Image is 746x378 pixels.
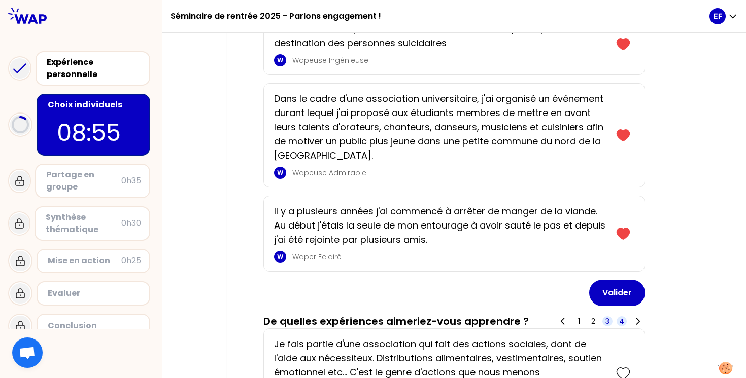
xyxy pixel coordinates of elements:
div: Ouvrir le chat [12,337,43,368]
p: J’ai été bénévole pour une association d’écoute téléphonique à destination des personnes suicidaires [274,22,606,50]
span: 4 [619,316,624,326]
span: 1 [578,316,580,326]
p: Waper Eclairé [292,252,606,262]
button: EF [709,8,738,24]
p: W [277,169,283,177]
div: 0h35 [121,175,141,187]
div: Synthèse thématique [46,211,121,236]
div: Partage en groupe [46,169,121,193]
button: Valider [589,280,645,306]
span: 2 [591,316,595,326]
p: Il y a plusieurs années j'ai commencé à arrêter de manger de la viande. Au début j'étais la seule... [274,204,606,247]
p: Wapeuse Admirable [292,168,606,178]
div: Evaluer [48,287,141,299]
div: Choix individuels [48,99,141,111]
div: Conclusion [48,320,141,332]
div: Expérience personnelle [47,56,141,81]
div: 0h30 [121,217,141,230]
p: 08:55 [57,115,130,150]
p: W [277,56,283,64]
span: 3 [605,316,609,326]
div: 0h25 [121,255,141,267]
p: Dans le cadre d'une association universitaire, j'ai organisé un événement durant lequel j'ai prop... [274,92,606,163]
p: Wapeuse Ingénieuse [292,55,606,65]
h3: De quelles expériences aimeriez-vous apprendre ? [263,314,529,328]
p: W [277,253,283,261]
p: EF [714,11,722,21]
div: Mise en action [48,255,121,267]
